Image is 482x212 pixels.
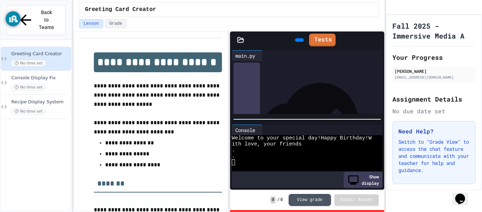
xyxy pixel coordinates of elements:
[392,107,476,115] div: No due date set
[277,197,279,203] span: /
[6,11,20,26] button: GoGuardian Privacy Information
[232,135,372,141] span: Welcome to your special day!Happy Birthday!W
[11,75,70,81] span: Console Display Fix
[344,172,382,188] div: Show display
[232,147,235,153] span: .
[232,153,235,159] span: .
[11,51,70,57] span: Greeting Card Creator
[11,60,46,67] span: No time set
[232,52,259,59] div: main.py
[394,75,474,80] div: [EMAIL_ADDRESS][DOMAIN_NAME]
[105,19,127,28] button: Grade
[270,196,276,204] span: 0
[309,34,336,46] a: Tests
[340,197,373,203] span: Submit Answer
[394,68,474,74] div: [PERSON_NAME]
[232,125,263,135] div: Console
[398,127,470,136] h3: Need Help?
[79,19,103,28] button: Lesson
[234,63,260,184] div: History
[11,108,46,115] span: No time set
[281,197,283,203] span: 0
[452,184,475,205] iframe: chat widget
[392,21,476,41] h1: Fall 2025 - Immersive Media A
[11,84,46,91] span: No time set
[232,126,259,134] div: Console
[232,141,302,147] span: ith love, your friends
[335,194,379,206] button: Submit Answer
[38,9,55,31] span: Back to Teams
[85,5,156,14] span: Greeting Card Creator
[6,5,66,35] button: Back to Teams
[11,99,70,105] span: Recipe Display System
[392,52,476,62] h2: Your Progress
[289,194,331,206] button: View grade
[392,94,476,104] h2: Assignment Details
[232,50,263,61] div: main.py
[398,138,470,174] p: Switch to "Grade View" to access the chat feature and communicate with your teacher for help and ...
